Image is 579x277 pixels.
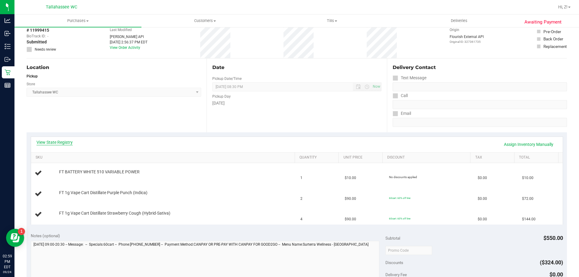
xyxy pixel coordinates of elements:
[500,139,557,150] a: Assign Inventory Manually
[385,272,407,277] span: Delivery Fee
[110,34,147,39] div: [PERSON_NAME] API
[212,64,381,71] div: Date
[519,155,556,160] a: Total
[3,253,12,270] p: 02:59 PM EDT
[387,155,468,160] a: Discount
[385,236,400,241] span: Subtotal
[31,233,60,238] span: Notes (optional)
[475,155,512,160] a: Tax
[393,82,567,91] input: Format: (999) 999-9999
[27,64,201,71] div: Location
[46,5,77,10] span: Tallahassee WC
[396,14,523,27] a: Deliveries
[389,217,410,220] span: 60cart: 60% off line
[110,39,147,45] div: [DATE] 2:56:37 PM EDT
[478,196,487,202] span: $0.00
[110,46,140,50] a: View Order Activity
[450,34,484,44] div: Flourish External API
[212,76,242,81] label: Pickup Date/Time
[27,39,47,45] span: Submitted
[524,19,562,26] span: Awaiting Payment
[300,196,302,202] span: 2
[385,257,403,268] span: Discounts
[393,109,411,118] label: Email
[478,216,487,222] span: $0.00
[36,155,292,160] a: SKU
[300,216,302,222] span: 4
[5,30,11,36] inline-svg: Inbound
[393,91,408,100] label: Call
[543,29,561,35] div: Pre-Order
[300,175,302,181] span: 1
[5,17,11,24] inline-svg: Analytics
[59,210,170,216] span: FT 1g Vape Cart Distillate Strawberry Cough (Hybrid-Sativa)
[268,14,395,27] a: Tills
[389,175,417,179] span: No discounts applied
[14,18,141,24] span: Purchases
[543,36,563,42] div: Back Order
[5,56,11,62] inline-svg: Outbound
[27,74,38,78] strong: Pickup
[543,235,563,241] span: $550.00
[522,175,533,181] span: $10.00
[110,27,132,33] label: Last Modified
[345,175,356,181] span: $10.00
[14,14,141,27] a: Purchases
[269,18,395,24] span: Tills
[522,196,533,202] span: $72.00
[212,100,381,106] div: [DATE]
[558,5,568,9] span: Hi, Z!
[343,155,380,160] a: Unit Price
[36,139,73,145] a: View State Registry
[18,228,25,235] iframe: Resource center unread badge
[59,169,140,175] span: FT BATTERY WHITE 510 VARIABLE POWER
[450,27,459,33] label: Origin
[27,81,35,87] label: Store
[443,18,476,24] span: Deliveries
[141,14,268,27] a: Customers
[478,175,487,181] span: $0.00
[47,33,48,39] span: -
[345,196,356,202] span: $90.00
[389,197,410,200] span: 60cart: 60% off line
[540,259,563,266] span: ($324.00)
[5,69,11,75] inline-svg: Retail
[6,229,24,247] iframe: Resource center
[142,18,268,24] span: Customers
[393,64,567,71] div: Delivery Contact
[3,270,12,274] p: 09/24
[385,246,432,255] input: Promo Code
[27,27,49,33] span: # 11999415
[212,94,231,99] label: Pickup Day
[35,47,56,52] span: Needs review
[450,39,484,44] p: Original ID: 327361735
[543,43,567,49] div: Replacement
[59,190,147,196] span: FT 1g Vape Cart Distillate Purple Punch (Indica)
[299,155,336,160] a: Quantity
[5,43,11,49] inline-svg: Inventory
[522,216,536,222] span: $144.00
[5,82,11,88] inline-svg: Reports
[27,33,46,39] span: BioTrack ID:
[393,100,567,109] input: Format: (999) 999-9999
[345,216,356,222] span: $90.00
[393,74,426,82] label: Text Message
